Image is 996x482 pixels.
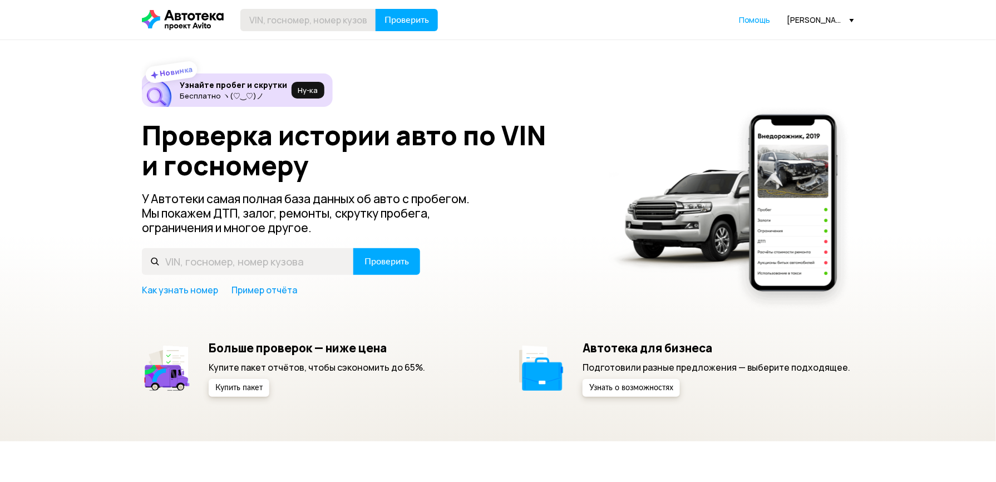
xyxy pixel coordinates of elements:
h5: Автотека для бизнеса [583,341,851,355]
input: VIN, госномер, номер кузова [142,248,354,275]
a: Пример отчёта [231,284,297,296]
span: Помощь [739,14,771,25]
p: Бесплатно ヽ(♡‿♡)ノ [180,91,287,100]
input: VIN, госномер, номер кузова [240,9,376,31]
button: Купить пакет [209,379,269,397]
a: Помощь [739,14,771,26]
button: Проверить [353,248,420,275]
p: У Автотеки самая полная база данных об авто с пробегом. Мы покажем ДТП, залог, ремонты, скрутку п... [142,191,488,235]
div: [PERSON_NAME][EMAIL_ADDRESS][DOMAIN_NAME] [787,14,854,25]
span: Проверить [384,16,429,24]
strong: Новинка [160,64,194,78]
h6: Узнайте пробег и скрутки [180,80,287,90]
span: Ну‑ка [298,86,318,95]
span: Узнать о возможностях [589,384,673,392]
span: Проверить [364,257,409,266]
h5: Больше проверок — ниже цена [209,341,425,355]
p: Купите пакет отчётов, чтобы сэкономить до 65%. [209,361,425,373]
button: Узнать о возможностях [583,379,680,397]
h1: Проверка истории авто по VIN и госномеру [142,120,594,180]
button: Проверить [376,9,438,31]
span: Купить пакет [215,384,263,392]
a: Как узнать номер [142,284,218,296]
p: Подготовили разные предложения — выберите подходящее. [583,361,851,373]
